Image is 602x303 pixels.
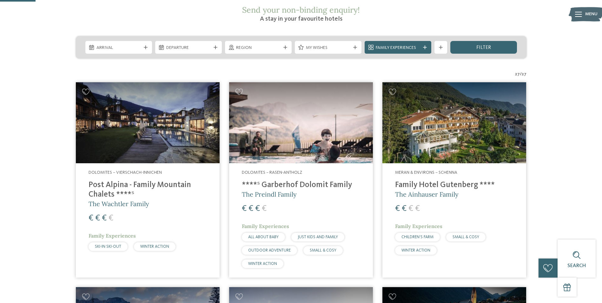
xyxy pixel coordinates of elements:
a: Looking for family hotels? Find the best ones here! Dolomites – Vierschach-Innichen Post Alpina -... [76,82,220,278]
span: Family Experiences [89,232,136,239]
a: Looking for family hotels? Find the best ones here! Dolomites – Rasen-Antholz ****ˢ Garberhof Dol... [229,82,373,278]
span: SKI-IN SKI-OUT [95,245,121,249]
span: € [89,214,93,222]
span: Dolomites – Rasen-Antholz [242,170,302,175]
span: € [95,214,100,222]
span: € [248,205,253,213]
img: Looking for family hotels? Find the best ones here! [229,82,373,163]
span: JUST KIDS AND FAMILY [298,235,338,239]
span: SMALL & COSY [310,248,336,252]
span: Region [236,45,281,51]
h4: ****ˢ Garberhof Dolomit Family [242,180,360,190]
span: 27 [515,71,520,77]
span: OUTDOOR ADVENTURE [248,248,291,252]
span: € [408,205,413,213]
img: Family Hotel Gutenberg **** [382,82,526,163]
span: A stay in your favourite hotels [260,16,342,22]
span: Family Experiences [376,45,420,51]
span: Search [567,263,586,268]
span: € [102,214,107,222]
span: € [395,205,400,213]
span: 27 [522,71,526,77]
h4: Family Hotel Gutenberg **** [395,180,513,190]
span: € [415,205,420,213]
span: CHILDREN’S FARM [401,235,433,239]
span: € [255,205,260,213]
span: My wishes [306,45,350,51]
span: / [520,71,522,77]
span: ALL ABOUT BABY [248,235,279,239]
span: € [242,205,247,213]
span: filter [476,45,491,50]
span: SMALL & COSY [453,235,479,239]
span: The Preindl Family [242,190,297,198]
span: WINTER ACTION [140,245,169,249]
span: Meran & Environs – Schenna [395,170,457,175]
span: € [109,214,113,222]
span: Send your non-binding enquiry! [242,5,360,15]
span: € [262,205,267,213]
span: Family Experiences [395,223,442,229]
span: Arrival [96,45,141,51]
span: The Ainhauser Family [395,190,459,198]
h4: Post Alpina - Family Mountain Chalets ****ˢ [89,180,207,199]
span: WINTER ACTION [401,248,430,252]
span: Dolomites – Vierschach-Innichen [89,170,162,175]
span: The Wachtler Family [89,200,149,208]
a: Looking for family hotels? Find the best ones here! Meran & Environs – Schenna Family Hotel Guten... [382,82,526,278]
span: Family Experiences [242,223,289,229]
img: Post Alpina - Family Mountain Chalets ****ˢ [76,82,220,163]
span: WINTER ACTION [248,262,277,266]
span: € [402,205,407,213]
span: Departure [166,45,211,51]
